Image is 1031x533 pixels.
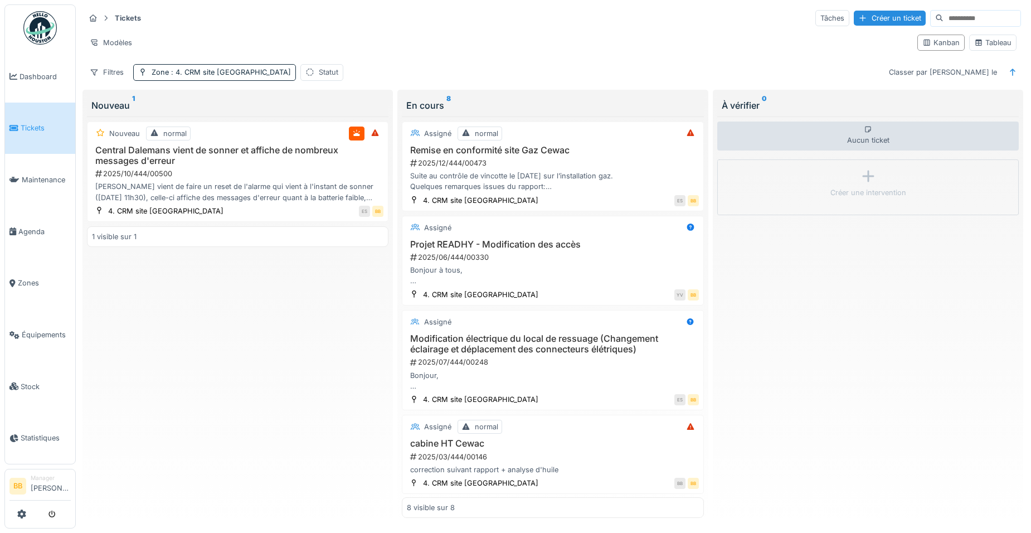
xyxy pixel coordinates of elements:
div: Zone [152,67,291,77]
div: BB [674,478,685,489]
div: 4. CRM site [GEOGRAPHIC_DATA] [423,394,538,405]
h3: Projet READHY - Modification des accès [407,239,698,250]
div: Nouveau [109,128,140,139]
span: Zones [18,278,71,288]
sup: 1 [132,99,135,112]
div: Kanban [922,37,960,48]
div: Assigné [424,421,451,432]
span: Agenda [18,226,71,237]
div: BB [688,394,699,405]
div: correction suivant rapport + analyse d'huile [407,464,698,475]
a: Dashboard [5,51,75,103]
div: 2025/10/444/00500 [94,168,383,179]
div: normal [475,421,498,432]
div: Suite au contrôle de vincotte le [DATE] sur l’installation gaz. Quelques remarques issues du rapp... [407,171,698,192]
div: 4. CRM site [GEOGRAPHIC_DATA] [423,195,538,206]
div: 2025/07/444/00248 [409,357,698,367]
div: Bonjour à tous, Le projet READHY va probablement nécessiter que l'on crée une nouvelle porte d'en... [407,265,698,286]
span: Statistiques [21,433,71,443]
div: Assigné [424,222,451,233]
a: Statistiques [5,413,75,464]
div: Tableau [974,37,1011,48]
div: normal [163,128,187,139]
div: Classer par [PERSON_NAME] le [884,64,1002,80]
span: Équipements [22,330,71,340]
div: BB [688,289,699,301]
a: BB Manager[PERSON_NAME] [9,474,71,501]
span: Stock [21,381,71,392]
div: 2025/12/444/00473 [409,158,698,168]
div: 4. CRM site [GEOGRAPHIC_DATA] [108,206,223,216]
span: : 4. CRM site [GEOGRAPHIC_DATA] [169,68,291,76]
img: Badge_color-CXgf-gQk.svg [23,11,57,45]
div: ES [674,394,685,405]
h3: cabine HT Cewac [407,438,698,449]
div: ES [674,195,685,206]
div: BB [372,206,383,217]
div: 1 visible sur 1 [92,231,137,242]
a: Agenda [5,206,75,258]
div: À vérifier [722,99,1014,112]
div: 2025/06/444/00330 [409,252,698,263]
li: BB [9,478,26,495]
a: Zones [5,258,75,309]
div: 4. CRM site [GEOGRAPHIC_DATA] [423,478,538,488]
div: Aucun ticket [717,122,1019,151]
div: Manager [31,474,71,482]
span: Maintenance [22,175,71,185]
div: Assigné [424,128,451,139]
div: normal [475,128,498,139]
li: [PERSON_NAME] [31,474,71,498]
div: Nouveau [91,99,384,112]
div: Statut [319,67,338,77]
div: Créer un ticket [854,11,926,26]
div: Créer une intervention [830,187,906,198]
div: Modèles [85,35,137,51]
span: Dashboard [20,71,71,82]
div: 4. CRM site [GEOGRAPHIC_DATA] [423,289,538,300]
sup: 8 [446,99,451,112]
div: Bonjour, Suite aux diverses explications avec [PERSON_NAME], nous avons besoin de modifier le loc... [407,370,698,391]
div: YV [674,289,685,301]
a: Maintenance [5,154,75,206]
div: BB [688,478,699,489]
div: Filtres [85,64,129,80]
a: Équipements [5,309,75,361]
h3: Modification électrique du local de ressuage (Changement éclairage et déplacement des connecteurs... [407,333,698,355]
a: Stock [5,361,75,413]
h3: Remise en conformité site Gaz Cewac [407,145,698,156]
span: Tickets [21,123,71,133]
div: 8 visible sur 8 [407,502,455,513]
strong: Tickets [110,13,145,23]
div: En cours [406,99,699,112]
div: BB [688,195,699,206]
div: ES [359,206,370,217]
a: Tickets [5,103,75,154]
div: [PERSON_NAME] vient de faire un reset de l'alarme qui vient à l'instant de sonner ([DATE] 11h30),... [92,181,383,202]
div: Assigné [424,317,451,327]
div: 2025/03/444/00146 [409,452,698,462]
h3: Central Dalemans vient de sonner et affiche de nombreux messages d'erreur [92,145,383,166]
div: Tâches [815,10,849,26]
sup: 0 [762,99,767,112]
